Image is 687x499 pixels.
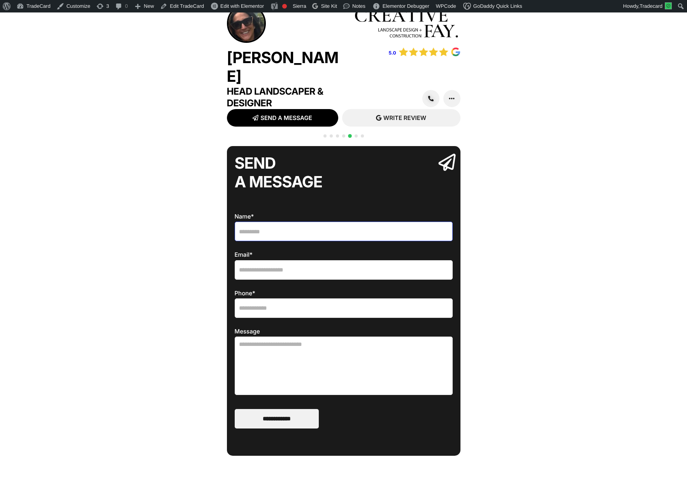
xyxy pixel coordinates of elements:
[282,4,287,9] div: Focus keyphrase not set
[235,222,453,241] input: Name*
[227,48,344,86] h2: [PERSON_NAME]
[235,289,453,318] label: Phone*
[235,298,453,318] input: Phone*
[235,337,453,395] textarea: Message
[260,115,312,121] span: SEND A MESSAGE
[640,3,662,9] span: Tradecard
[235,211,453,428] form: Contact form
[342,134,345,138] span: Go to slide 4
[227,109,338,127] a: SEND A MESSAGE
[235,154,430,191] h2: SEND A MESSAGE
[321,3,337,9] span: Site Kit
[330,134,333,138] span: Go to slide 2
[227,86,344,109] h3: Head Landscaper & Designer
[383,115,426,121] span: WRITE REVIEW
[235,328,453,395] label: Message
[220,3,264,9] span: Edit with Elementor
[361,134,364,138] span: Go to slide 7
[389,50,396,56] a: 5.0
[342,109,460,127] a: WRITE REVIEW
[235,213,453,241] label: Name*
[336,134,339,138] span: Go to slide 3
[355,134,358,138] span: Go to slide 6
[348,134,352,138] span: Go to slide 5
[323,134,327,138] span: Go to slide 1
[235,260,453,280] input: Email*
[235,251,453,279] label: Email*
